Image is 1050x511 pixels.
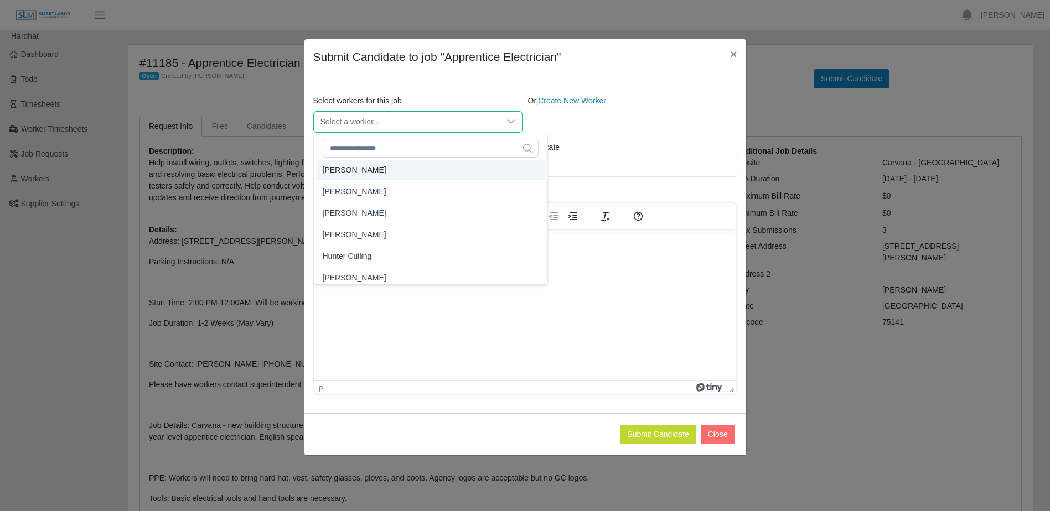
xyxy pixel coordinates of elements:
li: Hugo Orozco [316,225,546,245]
iframe: Rich Text Area [314,229,736,380]
div: p [319,383,323,392]
li: Idriana Williams [316,268,546,288]
h4: Submit Candidate to job "Apprentice Electrician" [313,48,561,66]
li: Hugo Lopez [316,181,546,202]
li: Hubert Dixon [316,160,546,180]
span: × [730,48,737,60]
span: [PERSON_NAME] [323,207,386,219]
button: Help [629,208,648,224]
a: Create New Worker [538,96,606,105]
span: Select a worker... [314,112,500,132]
div: Press the Up and Down arrow keys to resize the editor. [725,381,736,394]
div: Or, [525,95,740,133]
button: Decrease indent [544,208,563,224]
button: Submit Candidate [620,425,696,444]
span: [PERSON_NAME] [323,229,386,241]
button: Close [701,425,735,444]
button: Close [721,39,746,69]
span: Hunter Culling [323,251,372,262]
span: [PERSON_NAME] [323,164,386,176]
li: Hugo Contreras [316,203,546,223]
span: [PERSON_NAME] [323,186,386,197]
label: Select workers for this job [313,95,402,107]
button: Increase indent [563,208,582,224]
li: Hunter Culling [316,246,546,267]
button: Clear formatting [596,208,615,224]
span: [PERSON_NAME] [323,272,386,284]
a: Powered by Tiny [696,383,724,392]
